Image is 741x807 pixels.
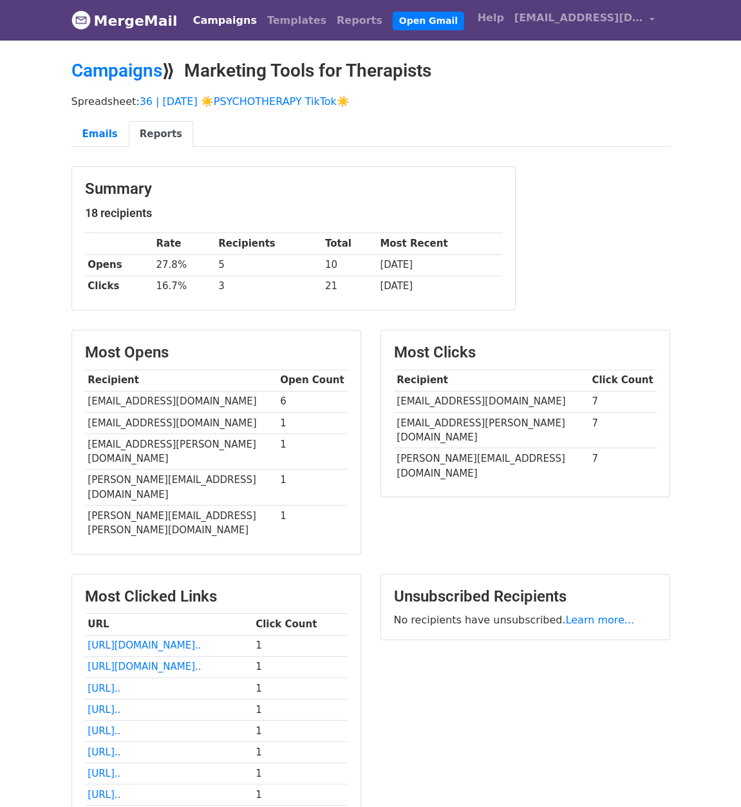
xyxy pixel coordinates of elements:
[322,254,377,276] td: 10
[473,5,509,31] a: Help
[509,5,660,35] a: [EMAIL_ADDRESS][DOMAIN_NAME]
[71,95,670,108] p: Spreadsheet:
[85,614,253,635] th: URL
[277,370,348,391] th: Open Count
[88,789,120,801] a: [URL]..
[88,640,201,651] a: [URL][DOMAIN_NAME]..
[377,254,502,276] td: [DATE]
[88,725,120,737] a: [URL]..
[85,370,277,391] th: Recipient
[71,7,178,34] a: MergeMail
[393,12,464,30] a: Open Gmail
[252,614,347,635] th: Click Count
[88,768,120,779] a: [URL]..
[262,8,332,33] a: Templates
[71,60,670,82] h2: ⟫ Marketing Tools for Therapists
[252,720,347,741] td: 1
[153,276,216,297] td: 16.7%
[71,60,162,81] a: Campaigns
[85,276,153,297] th: Clicks
[85,412,277,433] td: [EMAIL_ADDRESS][DOMAIN_NAME]
[85,254,153,276] th: Opens
[377,276,502,297] td: [DATE]
[394,613,657,627] p: No recipients have unsubscribed.
[514,10,643,26] span: [EMAIL_ADDRESS][DOMAIN_NAME]
[88,683,120,694] a: [URL]..
[677,745,741,807] iframe: Chat Widget
[322,233,377,254] th: Total
[589,412,657,448] td: 7
[140,95,350,108] a: 36 | [DATE] ☀️PSYCHOTHERAPY TikTok☀️
[252,741,347,763] td: 1
[153,254,216,276] td: 27.8%
[215,233,322,254] th: Recipients
[252,784,347,806] td: 1
[252,699,347,720] td: 1
[85,470,277,506] td: [PERSON_NAME][EMAIL_ADDRESS][DOMAIN_NAME]
[85,506,277,541] td: [PERSON_NAME][EMAIL_ADDRESS][PERSON_NAME][DOMAIN_NAME]
[277,470,348,506] td: 1
[252,656,347,678] td: 1
[88,661,201,672] a: [URL][DOMAIN_NAME]..
[566,614,635,626] a: Learn more...
[277,506,348,541] td: 1
[215,254,322,276] td: 5
[85,391,277,412] td: [EMAIL_ADDRESS][DOMAIN_NAME]
[589,448,657,484] td: 7
[394,391,589,412] td: [EMAIL_ADDRESS][DOMAIN_NAME]
[85,433,277,470] td: [EMAIL_ADDRESS][PERSON_NAME][DOMAIN_NAME]
[394,370,589,391] th: Recipient
[153,233,216,254] th: Rate
[88,704,120,716] a: [URL]..
[277,391,348,412] td: 6
[85,206,502,220] h5: 18 recipients
[252,763,347,784] td: 1
[252,635,347,656] td: 1
[589,370,657,391] th: Click Count
[394,412,589,448] td: [EMAIL_ADDRESS][PERSON_NAME][DOMAIN_NAME]
[129,121,193,147] a: Reports
[394,448,589,484] td: [PERSON_NAME][EMAIL_ADDRESS][DOMAIN_NAME]
[88,746,120,758] a: [URL]..
[394,343,657,362] h3: Most Clicks
[71,10,91,30] img: MergeMail logo
[277,412,348,433] td: 1
[277,433,348,470] td: 1
[188,8,262,33] a: Campaigns
[215,276,322,297] td: 3
[252,678,347,699] td: 1
[394,587,657,606] h3: Unsubscribed Recipients
[85,343,348,362] h3: Most Opens
[85,180,502,198] h3: Summary
[332,8,388,33] a: Reports
[377,233,502,254] th: Most Recent
[85,587,348,606] h3: Most Clicked Links
[71,121,129,147] a: Emails
[589,391,657,412] td: 7
[322,276,377,297] td: 21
